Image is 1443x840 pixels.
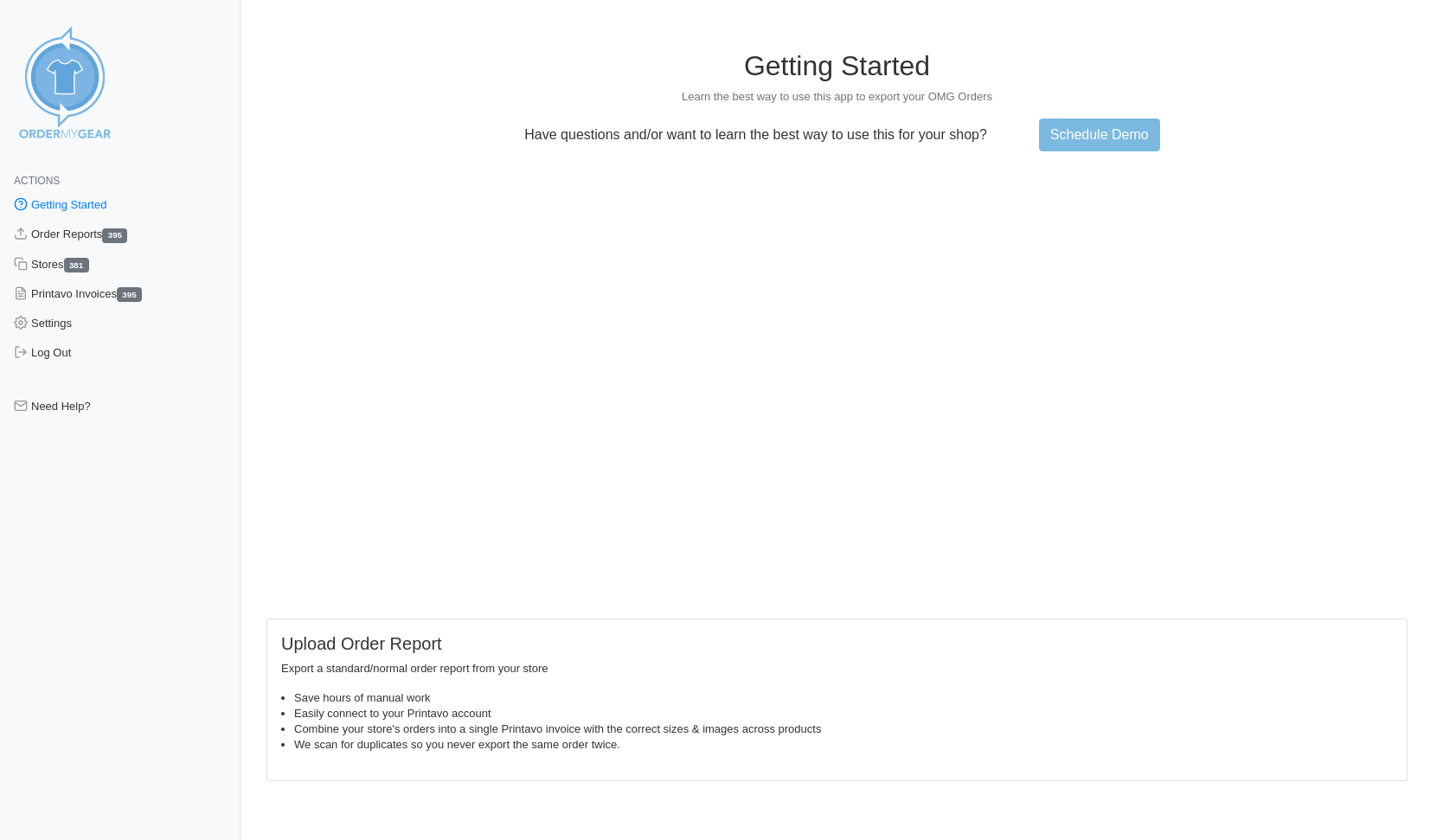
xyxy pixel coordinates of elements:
span: 381 [64,258,89,273]
p: Learn the best way to use this app to export your OMG Orders [266,89,1408,105]
span: 395 [117,287,142,302]
li: Save hours of manual work [294,690,1393,706]
a: Schedule Demo [1039,119,1160,151]
h1: Getting Started [266,49,1408,82]
li: Combine your store's orders into a single Printavo invoice with the correct sizes & images across... [294,721,1393,737]
span: Actions [14,175,60,187]
p: Export a standard/normal order report from your store [281,661,1393,676]
p: Have questions and/or want to learn the best way to use this for your shop? [514,127,997,143]
span: 395 [102,228,127,243]
li: Easily connect to your Printavo account [294,706,1393,721]
h5: Upload Order Report [281,633,1393,654]
li: We scan for duplicates so you never export the same order twice. [294,737,1393,753]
